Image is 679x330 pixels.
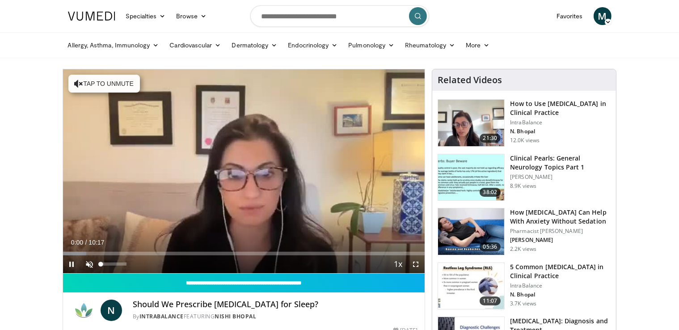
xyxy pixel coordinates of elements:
button: Fullscreen [407,255,425,273]
a: 38:02 Clinical Pearls: General Neurology Topics Part 1 [PERSON_NAME] 8.9K views [438,154,611,201]
a: 21:30 How to Use [MEDICAL_DATA] in Clinical Practice IntraBalance N. Bhopal 12.0K views [438,99,611,147]
a: Endocrinology [283,36,343,54]
a: Dermatology [227,36,283,54]
a: IntraBalance [139,313,184,320]
p: IntraBalance [510,282,611,289]
img: 7bfe4765-2bdb-4a7e-8d24-83e30517bd33.150x105_q85_crop-smart_upscale.jpg [438,208,504,255]
button: Tap to unmute [68,75,140,93]
p: 12.0K views [510,137,540,144]
p: IntraBalance [510,119,611,126]
span: 21:30 [480,134,501,143]
h4: Should We Prescribe [MEDICAL_DATA] for Sleep? [133,300,418,309]
a: Browse [171,7,212,25]
img: 662646f3-24dc-48fd-91cb-7f13467e765c.150x105_q85_crop-smart_upscale.jpg [438,100,504,146]
button: Pause [63,255,81,273]
a: Cardiovascular [164,36,226,54]
p: N. Bhopal [510,128,611,135]
span: 0:00 [71,239,83,246]
input: Search topics, interventions [250,5,429,27]
span: 10:17 [89,239,104,246]
p: [PERSON_NAME] [510,173,611,181]
h3: How to Use [MEDICAL_DATA] in Clinical Practice [510,99,611,117]
a: 11:07 5 Common [MEDICAL_DATA] in Clinical Practice IntraBalance N. Bhopal 3.7K views [438,262,611,310]
h3: 5 Common [MEDICAL_DATA] in Clinical Practice [510,262,611,280]
span: 38:02 [480,188,501,197]
a: 05:36 How [MEDICAL_DATA] Can Help With Anxiety Without Sedation Pharmacist [PERSON_NAME] [PERSON_... [438,208,611,255]
video-js: Video Player [63,69,425,274]
a: Allergy, Asthma, Immunology [63,36,164,54]
span: / [85,239,87,246]
p: 8.9K views [510,182,536,190]
h3: How [MEDICAL_DATA] Can Help With Anxiety Without Sedation [510,208,611,226]
a: N [101,300,122,321]
span: 05:36 [480,242,501,251]
a: Favorites [551,7,588,25]
p: 3.7K views [510,300,536,307]
a: Specialties [121,7,171,25]
h3: Clinical Pearls: General Neurology Topics Part 1 [510,154,611,172]
a: Nishi Bhopal [215,313,256,320]
p: Pharmacist [PERSON_NAME] [510,228,611,235]
p: 2.2K views [510,245,536,253]
span: 11:07 [480,296,501,305]
img: VuMedi Logo [68,12,115,21]
a: More [460,36,495,54]
button: Playback Rate [389,255,407,273]
div: Volume Level [101,262,127,266]
img: IntraBalance [70,300,97,321]
p: N. Bhopal [510,291,611,298]
h4: Related Videos [438,75,502,85]
a: Pulmonology [343,36,400,54]
img: e41a58fc-c8b3-4e06-accc-3dd0b2ae14cc.150x105_q85_crop-smart_upscale.jpg [438,263,504,309]
div: Progress Bar [63,252,425,255]
button: Unmute [81,255,99,273]
a: Rheumatology [400,36,460,54]
p: [PERSON_NAME] [510,237,611,244]
div: By FEATURING [133,313,418,321]
a: M [594,7,612,25]
img: 91ec4e47-6cc3-4d45-a77d-be3eb23d61cb.150x105_q85_crop-smart_upscale.jpg [438,154,504,201]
